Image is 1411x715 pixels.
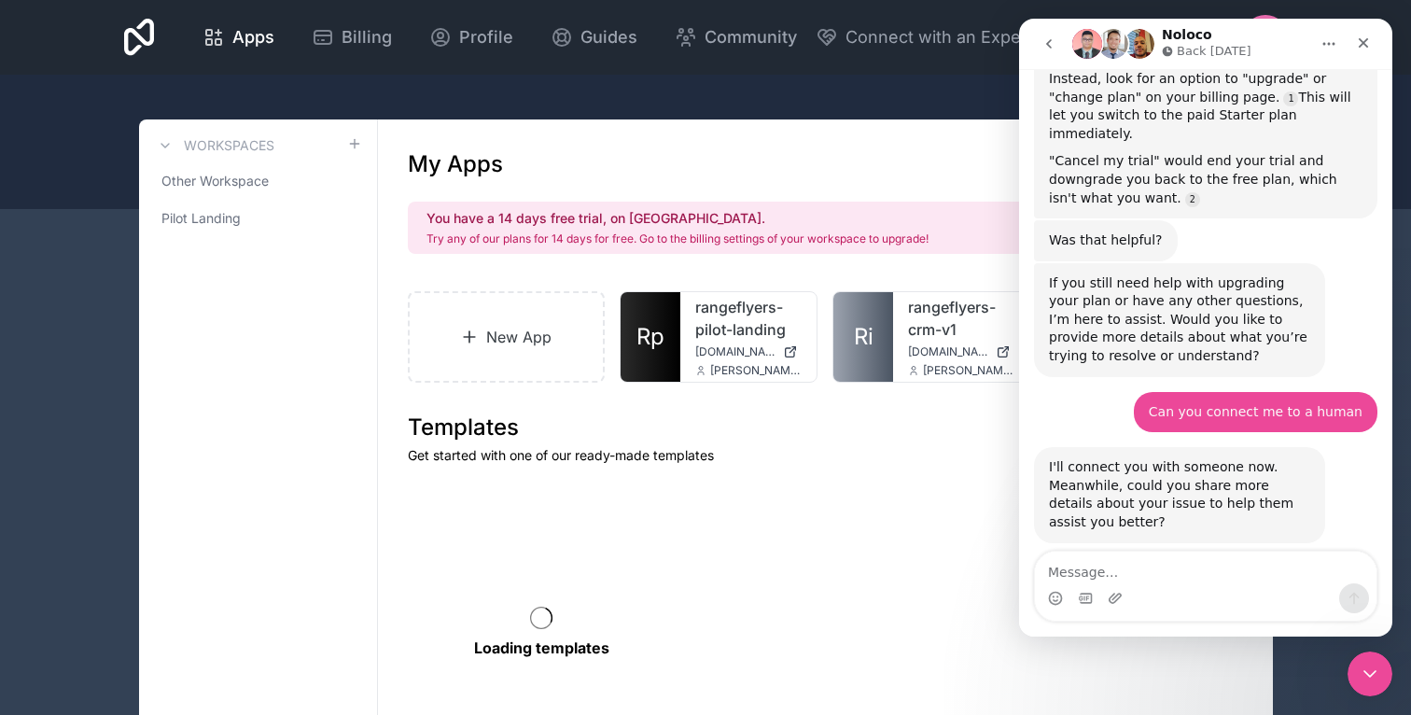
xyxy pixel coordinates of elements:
div: I'll connect you with someone now. Meanwhile, could you share more details about your issue to he... [15,428,306,524]
a: Other Workspace [154,164,362,198]
a: Community [660,17,812,58]
a: Source reference 128549307: [166,174,181,189]
h3: Workspaces [184,136,274,155]
a: [DOMAIN_NAME] [908,344,1014,359]
div: "Cancel my trial" would end your trial and downgrade you back to the free plan, which isn't what ... [30,133,343,189]
span: Guides [580,24,637,50]
a: Source reference 22646391: [264,73,279,88]
textarea: Message… [16,533,357,565]
a: Billing [297,17,407,58]
div: If you still need help with upgrading your plan or have any other questions, I’m here to assist. ... [30,256,291,347]
a: rangeflyers-pilot-landing [695,296,802,341]
span: Connect with an Expert [845,24,1033,50]
span: Apps [232,24,274,50]
span: Community [705,24,797,50]
a: Ri [833,292,893,382]
a: Rp [621,292,680,382]
a: [DOMAIN_NAME] [695,344,802,359]
h1: Templates [408,413,1243,442]
button: Emoji picker [29,572,44,587]
a: Apps [188,17,289,58]
span: Other Workspace [161,172,269,190]
div: Can you connect me to a human [115,373,358,414]
a: rangeflyers-crm-v1 [908,296,1014,341]
span: Ri [854,322,873,352]
iframe: Intercom live chat [1348,652,1392,696]
div: Was that helpful? [15,202,159,243]
div: Help Bot says… [15,428,358,539]
p: Try any of our plans for 14 days for free. Go to the billing settings of your workspace to upgrade! [426,231,929,246]
div: Joseph says… [15,373,358,429]
iframe: Intercom live chat [1019,19,1392,637]
a: Workspaces [154,134,274,157]
button: Connect with an Expert [816,24,1033,50]
button: Send a message… [320,565,350,595]
div: I'll connect you with someone now. Meanwhile, could you share more details about your issue to he... [30,440,291,512]
h2: You have a 14 days free trial, on [GEOGRAPHIC_DATA]. [426,209,929,228]
button: Upload attachment [89,572,104,587]
p: Get started with one of our ready-made templates [408,446,1243,465]
div: Was that helpful? [30,213,144,231]
div: Help Bot says… [15,202,358,245]
p: Loading templates [474,637,609,659]
span: [PERSON_NAME][EMAIL_ADDRESS][DOMAIN_NAME] [710,363,802,378]
a: New App [408,291,606,383]
a: Pilot Landing [154,202,362,235]
a: Profile [414,17,528,58]
span: Profile [459,24,513,50]
span: Rp [636,322,664,352]
div: Can you connect me to a human [130,385,343,403]
span: [DOMAIN_NAME] [695,344,775,359]
button: Gif picker [59,572,74,587]
a: Guides [536,17,652,58]
span: [DOMAIN_NAME] [908,344,988,359]
span: [PERSON_NAME][EMAIL_ADDRESS][DOMAIN_NAME] [923,363,1014,378]
span: Pilot Landing [161,209,241,228]
div: If you still need help with upgrading your plan or have any other questions, I’m here to assist. ... [15,245,306,358]
div: Help Bot says… [15,245,358,373]
div: Instead, look for an option to "upgrade" or "change plan" on your billing page. This will let you... [30,51,343,124]
h1: My Apps [408,149,503,179]
span: Billing [342,24,392,50]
